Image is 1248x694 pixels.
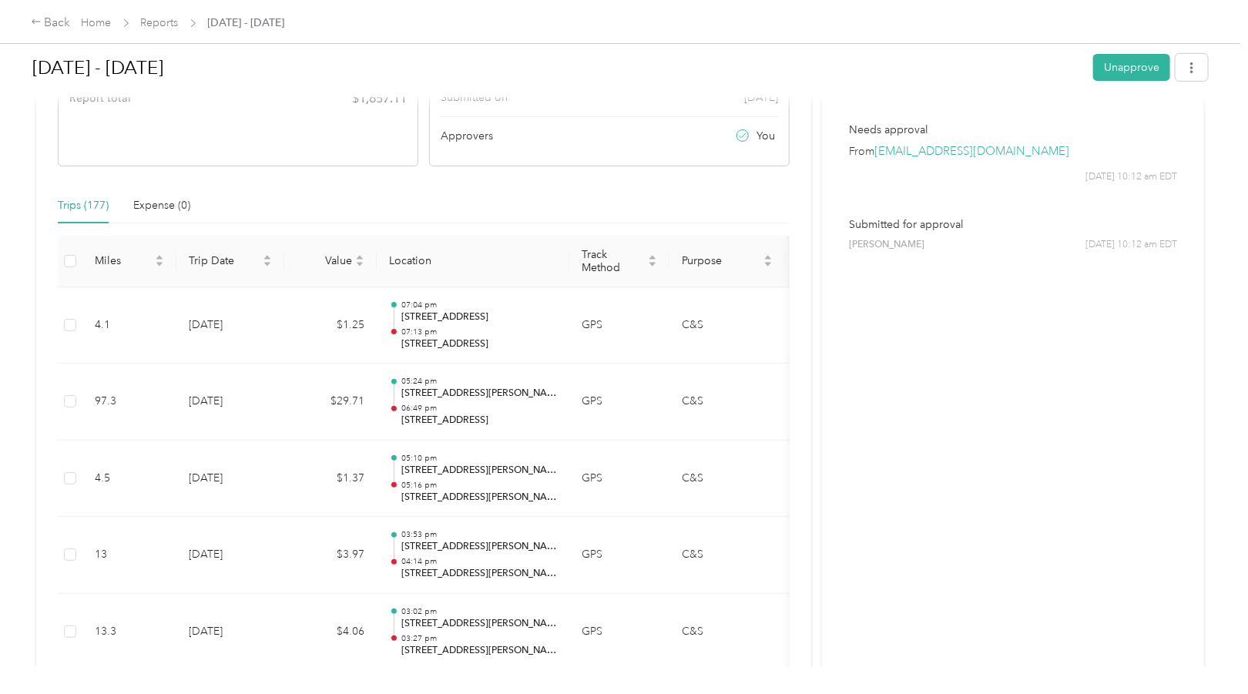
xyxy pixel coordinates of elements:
[763,260,773,269] span: caret-down
[355,260,364,269] span: caret-down
[401,644,557,658] p: [STREET_ADDRESS][PERSON_NAME]
[401,327,557,337] p: 07:13 pm
[377,236,569,287] th: Location
[401,491,557,505] p: [STREET_ADDRESS][PERSON_NAME]
[95,254,152,267] span: Miles
[284,517,377,594] td: $3.97
[32,49,1082,86] h1: Sep 1 - 30, 2025
[401,453,557,464] p: 05:10 pm
[874,144,1069,159] a: [EMAIL_ADDRESS][DOMAIN_NAME]
[401,617,557,631] p: [STREET_ADDRESS][PERSON_NAME]
[82,16,112,29] a: Home
[284,441,377,518] td: $1.37
[401,403,557,414] p: 06:49 pm
[284,594,377,671] td: $4.06
[176,287,284,364] td: [DATE]
[176,236,284,287] th: Trip Date
[669,441,785,518] td: C&S
[284,236,377,287] th: Value
[263,260,272,269] span: caret-down
[669,517,785,594] td: C&S
[849,143,1177,159] p: From
[208,15,285,31] span: [DATE] - [DATE]
[401,376,557,387] p: 05:24 pm
[155,260,164,269] span: caret-down
[401,480,557,491] p: 05:16 pm
[401,540,557,554] p: [STREET_ADDRESS][PERSON_NAME]
[401,414,557,427] p: [STREET_ADDRESS]
[82,364,176,441] td: 97.3
[284,364,377,441] td: $29.71
[133,197,190,214] div: Expense (0)
[569,287,669,364] td: GPS
[176,594,284,671] td: [DATE]
[569,594,669,671] td: GPS
[82,441,176,518] td: 4.5
[569,441,669,518] td: GPS
[757,128,776,144] span: You
[669,364,785,441] td: C&S
[401,387,557,401] p: [STREET_ADDRESS][PERSON_NAME]
[441,128,493,144] span: Approvers
[569,364,669,441] td: GPS
[669,287,785,364] td: C&S
[401,567,557,581] p: [STREET_ADDRESS][PERSON_NAME]
[569,517,669,594] td: GPS
[401,556,557,567] p: 04:14 pm
[682,254,760,267] span: Purpose
[1162,608,1248,694] iframe: Everlance-gr Chat Button Frame
[849,238,924,252] span: [PERSON_NAME]
[284,287,377,364] td: $1.25
[176,517,284,594] td: [DATE]
[58,197,109,214] div: Trips (177)
[648,260,657,269] span: caret-down
[1085,170,1177,184] span: [DATE] 10:12 am EDT
[763,253,773,262] span: caret-up
[297,254,352,267] span: Value
[1085,238,1177,252] span: [DATE] 10:12 am EDT
[176,441,284,518] td: [DATE]
[155,253,164,262] span: caret-up
[401,606,557,617] p: 03:02 pm
[648,253,657,262] span: caret-up
[582,248,645,274] span: Track Method
[401,300,557,310] p: 07:04 pm
[82,517,176,594] td: 13
[849,216,1177,233] p: Submitted for approval
[82,594,176,671] td: 13.3
[82,236,176,287] th: Miles
[401,464,557,478] p: [STREET_ADDRESS][PERSON_NAME]
[669,236,785,287] th: Purpose
[401,337,557,351] p: [STREET_ADDRESS]
[31,14,71,32] div: Back
[401,529,557,540] p: 03:53 pm
[141,16,179,29] a: Reports
[176,364,284,441] td: [DATE]
[189,254,260,267] span: Trip Date
[785,236,843,287] th: Notes
[263,253,272,262] span: caret-up
[849,122,1177,138] p: Needs approval
[401,310,557,324] p: [STREET_ADDRESS]
[82,287,176,364] td: 4.1
[569,236,669,287] th: Track Method
[355,253,364,262] span: caret-up
[401,633,557,644] p: 03:27 pm
[669,594,785,671] td: C&S
[1093,54,1170,81] button: Unapprove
